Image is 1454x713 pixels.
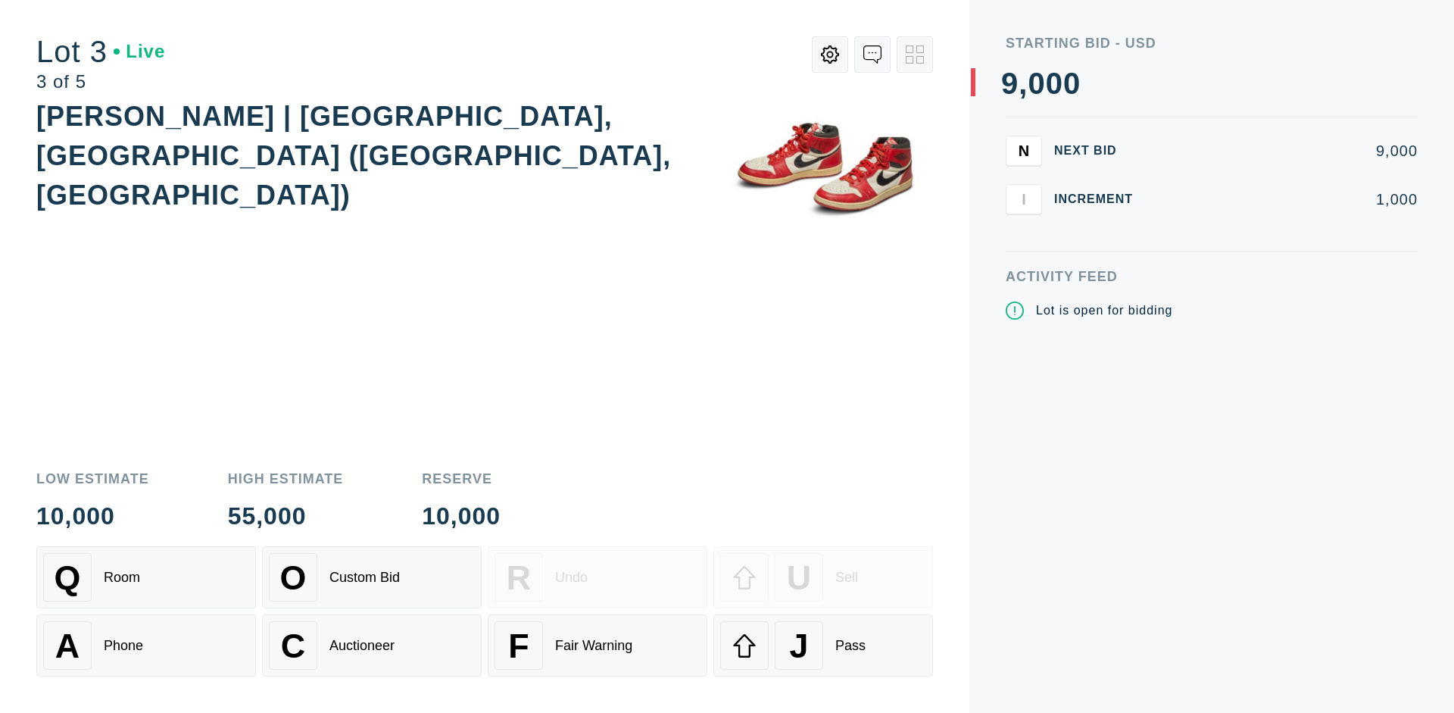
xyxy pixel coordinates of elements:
[422,504,501,528] div: 10,000
[555,570,588,586] div: Undo
[1006,136,1042,166] button: N
[1006,184,1042,214] button: I
[262,614,482,677] button: CAuctioneer
[36,614,256,677] button: APhone
[1022,190,1026,208] span: I
[55,627,80,665] span: A
[1054,193,1145,205] div: Increment
[114,42,165,61] div: Live
[1006,270,1418,283] div: Activity Feed
[36,101,671,211] div: [PERSON_NAME] | [GEOGRAPHIC_DATA], [GEOGRAPHIC_DATA] ([GEOGRAPHIC_DATA], [GEOGRAPHIC_DATA])
[1157,192,1418,207] div: 1,000
[36,472,149,486] div: Low Estimate
[280,558,307,597] span: O
[329,638,395,654] div: Auctioneer
[329,570,400,586] div: Custom Bid
[104,638,143,654] div: Phone
[835,638,866,654] div: Pass
[1006,36,1418,50] div: Starting Bid - USD
[1157,143,1418,158] div: 9,000
[555,638,632,654] div: Fair Warning
[228,472,344,486] div: High Estimate
[789,627,808,665] span: J
[488,614,707,677] button: FFair Warning
[713,614,933,677] button: JPass
[55,558,81,597] span: Q
[1046,68,1063,99] div: 0
[104,570,140,586] div: Room
[1036,302,1172,320] div: Lot is open for bidding
[835,570,858,586] div: Sell
[36,36,165,67] div: Lot 3
[36,546,256,608] button: QRoom
[1063,68,1081,99] div: 0
[1028,68,1045,99] div: 0
[36,73,165,91] div: 3 of 5
[713,546,933,608] button: USell
[36,504,149,528] div: 10,000
[488,546,707,608] button: RUndo
[1019,142,1029,159] span: N
[262,546,482,608] button: OCustom Bid
[508,627,529,665] span: F
[787,558,811,597] span: U
[507,558,531,597] span: R
[228,504,344,528] div: 55,000
[281,627,305,665] span: C
[422,472,501,486] div: Reserve
[1019,68,1028,371] div: ,
[1054,145,1145,157] div: Next Bid
[1001,68,1019,99] div: 9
